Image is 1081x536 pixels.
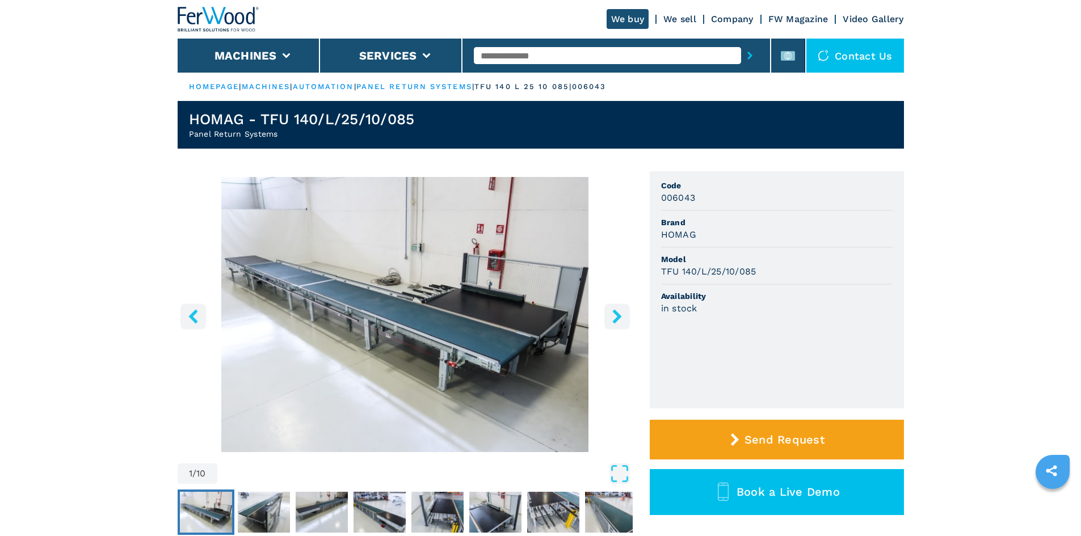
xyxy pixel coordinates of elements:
[585,492,637,533] img: 6871e1f62aa1ea3278aac9a90a9f3e61
[235,489,292,535] button: Go to Slide 2
[472,82,474,91] span: |
[604,303,630,329] button: right-button
[806,39,904,73] div: Contact us
[196,469,206,478] span: 10
[661,290,893,302] span: Availability
[180,303,206,329] button: left-button
[661,180,893,191] span: Code
[354,82,356,91] span: |
[744,433,825,446] span: Send Request
[351,489,408,535] button: Go to Slide 4
[737,485,840,499] span: Book a Live Demo
[178,7,259,32] img: Ferwood
[242,82,291,91] a: machines
[467,489,524,535] button: Go to Slide 6
[469,492,521,533] img: e0f10bd523ad30eceafbdc8de3ead796
[290,82,292,91] span: |
[293,82,354,91] a: automation
[661,228,696,241] h3: HOMAG
[239,82,241,91] span: |
[409,489,466,535] button: Go to Slide 5
[178,489,234,535] button: Go to Slide 1
[663,14,696,24] a: We sell
[1033,485,1072,527] iframe: Chat
[178,489,633,535] nav: Thumbnail Navigation
[178,177,633,452] div: Go to Slide 1
[178,177,633,452] img: Panel Return Systems HOMAG TFU 140/L/25/10/085
[214,49,277,62] button: Machines
[293,489,350,535] button: Go to Slide 3
[661,265,756,278] h3: TFU 140/L/25/10/085
[354,492,406,533] img: c2c9d2299989f4564a27c922739047f4
[607,9,649,29] a: We buy
[583,489,640,535] button: Go to Slide 8
[411,492,464,533] img: f15f5884d6fc2a8d7e5e8325fd93c1cd
[661,217,893,228] span: Brand
[661,254,893,265] span: Model
[650,420,904,459] button: Send Request
[661,302,697,315] h3: in stock
[661,191,696,204] h3: 006043
[359,49,417,62] button: Services
[192,469,196,478] span: /
[189,110,415,128] h1: HOMAG - TFU 140/L/25/10/085
[768,14,828,24] a: FW Magazine
[1037,457,1066,485] a: sharethis
[843,14,903,24] a: Video Gallery
[189,128,415,140] h2: Panel Return Systems
[220,463,630,484] button: Open Fullscreen
[741,43,759,69] button: submit-button
[356,82,472,91] a: panel return systems
[818,50,829,61] img: Contact us
[180,492,232,533] img: 00010f2e524f9850310eecb94522af6f
[527,492,579,533] img: c338c1090fabf9f6ad550e2eae08e7cb
[474,82,572,92] p: tfu 140 l 25 10 085 |
[189,469,192,478] span: 1
[572,82,607,92] p: 006043
[189,82,239,91] a: HOMEPAGE
[525,489,582,535] button: Go to Slide 7
[711,14,754,24] a: Company
[296,492,348,533] img: 4d4048f2ef1c9e16b4d7ecc51b54ca73
[650,469,904,515] button: Book a Live Demo
[238,492,290,533] img: 911a513c40523c6f9e36c34b6eb7ab75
